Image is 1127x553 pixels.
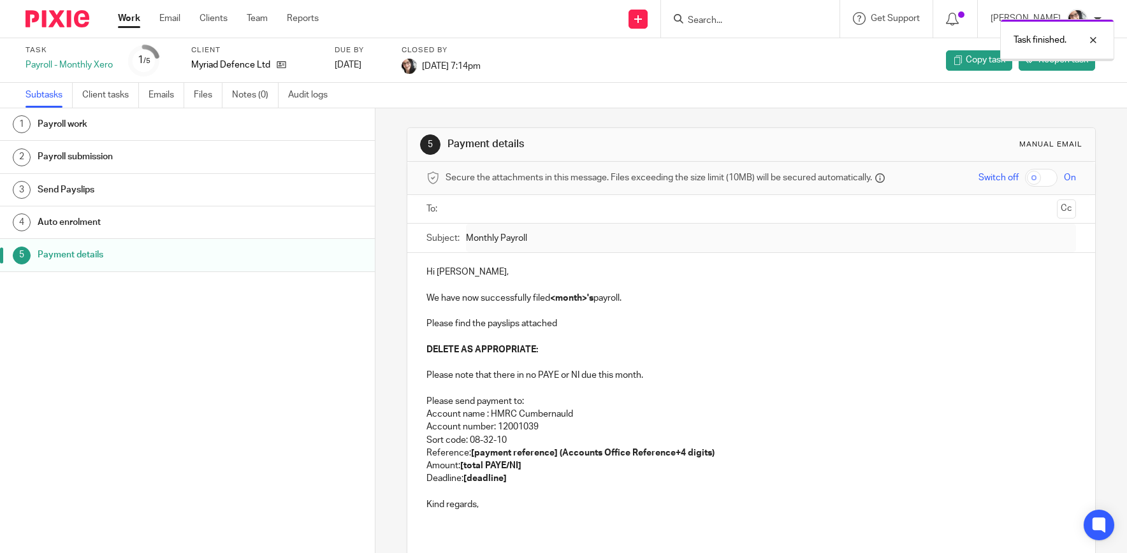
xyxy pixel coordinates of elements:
p: Reference: [426,447,1075,459]
a: Work [118,12,140,25]
h1: Payment details [447,138,778,151]
a: Files [194,83,222,108]
span: Secure the attachments in this message. Files exceeding the size limit (10MB) will be secured aut... [446,171,872,184]
p: Kind regards, [426,498,1075,511]
label: Closed by [402,45,481,55]
h1: Payment details [38,245,254,264]
p: Myriad Defence Ltd [191,59,270,71]
div: 1 [13,115,31,133]
img: me%20(1).jpg [402,59,417,74]
img: me%20(1).jpg [1067,9,1087,29]
div: [DATE] [335,59,386,71]
span: On [1064,171,1076,184]
p: Please note that there in no PAYE or NI due this month. [426,369,1075,382]
strong: [deadline] [463,474,507,483]
div: 3 [13,181,31,199]
div: Payroll - Monthly Xero [25,59,113,71]
a: Reports [287,12,319,25]
div: 5 [420,134,440,155]
div: 2 [13,148,31,166]
strong: DELETE AS APPROPRIATE: [426,345,538,354]
a: Clients [200,12,228,25]
a: Notes (0) [232,83,279,108]
a: Client tasks [82,83,139,108]
p: Account number: 12001039 [426,420,1075,433]
strong: <month>'s [550,294,593,303]
label: Subject: [426,232,460,245]
div: 4 [13,213,31,231]
p: Amount: [426,459,1075,472]
p: Task finished. [1014,34,1066,47]
a: Team [247,12,268,25]
div: 5 [13,247,31,264]
a: Subtasks [25,83,73,108]
p: Please find the payslips attached [426,317,1075,330]
label: Task [25,45,113,55]
img: Pixie [25,10,89,27]
p: Sort code: 08-32-10 [426,434,1075,447]
div: 1 [138,53,150,68]
span: Switch off [978,171,1019,184]
h1: Payroll submission [38,147,254,166]
a: Audit logs [288,83,337,108]
h1: Payroll work [38,115,254,134]
span: [DATE] 7:14pm [422,61,481,70]
label: To: [426,203,440,215]
label: Due by [335,45,386,55]
strong: [total PAYE/NI] [460,461,521,470]
p: Account name : HMRC Cumbernauld [426,408,1075,420]
p: Hi [PERSON_NAME], [426,266,1075,278]
p: Please send payment to: [426,395,1075,408]
div: Manual email [1019,140,1082,150]
h1: Auto enrolment [38,213,254,232]
h1: Send Payslips [38,180,254,199]
strong: [payment reference] (Accounts Office Reference+4 digits) [471,449,715,457]
label: Client [191,45,319,55]
a: Email [159,12,180,25]
p: We have now successfully filed payroll. [426,292,1075,305]
small: /5 [143,57,150,64]
p: Deadline: [426,472,1075,485]
button: Cc [1057,199,1076,219]
a: Emails [149,83,184,108]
